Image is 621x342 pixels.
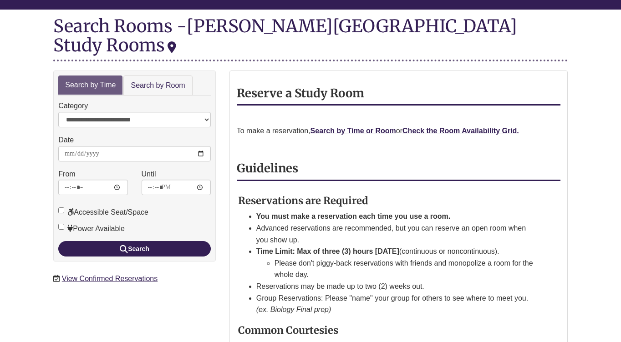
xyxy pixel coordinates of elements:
[58,134,74,146] label: Date
[123,75,192,96] a: Search by Room
[58,168,75,180] label: From
[256,306,331,313] em: (ex. Biology Final prep)
[58,206,148,218] label: Accessible Seat/Space
[275,257,539,281] li: Please don't piggy-back reservations with friends and monopolize a room for the whole day.
[53,16,567,61] div: Search Rooms -
[58,223,125,235] label: Power Available
[310,127,396,135] a: Search by Time or Room
[58,224,64,230] input: Power Available
[256,281,539,292] li: Reservations may be made up to two (2) weeks out.
[256,292,539,316] li: Group Reservations: Please "name" your group for others to see where to meet you.
[237,161,298,176] strong: Guidelines
[238,324,338,337] strong: Common Courtesies
[256,246,539,281] li: (continuous or noncontinuous).
[238,194,368,207] strong: Reservations are Required
[256,247,399,255] strong: Time Limit: Max of three (3) hours [DATE]
[142,168,156,180] label: Until
[53,15,517,56] div: [PERSON_NAME][GEOGRAPHIC_DATA] Study Rooms
[62,275,158,282] a: View Confirmed Reservations
[58,241,210,256] button: Search
[256,212,451,220] strong: You must make a reservation each time you use a room.
[237,86,364,101] strong: Reserve a Study Room
[237,125,560,137] p: To make a reservation, or
[402,127,519,135] a: Check the Room Availability Grid.
[256,222,539,246] li: Advanced reservations are recommended, but you can reserve an open room when you show up.
[58,75,122,95] a: Search by Time
[58,100,88,112] label: Category
[58,207,64,213] input: Accessible Seat/Space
